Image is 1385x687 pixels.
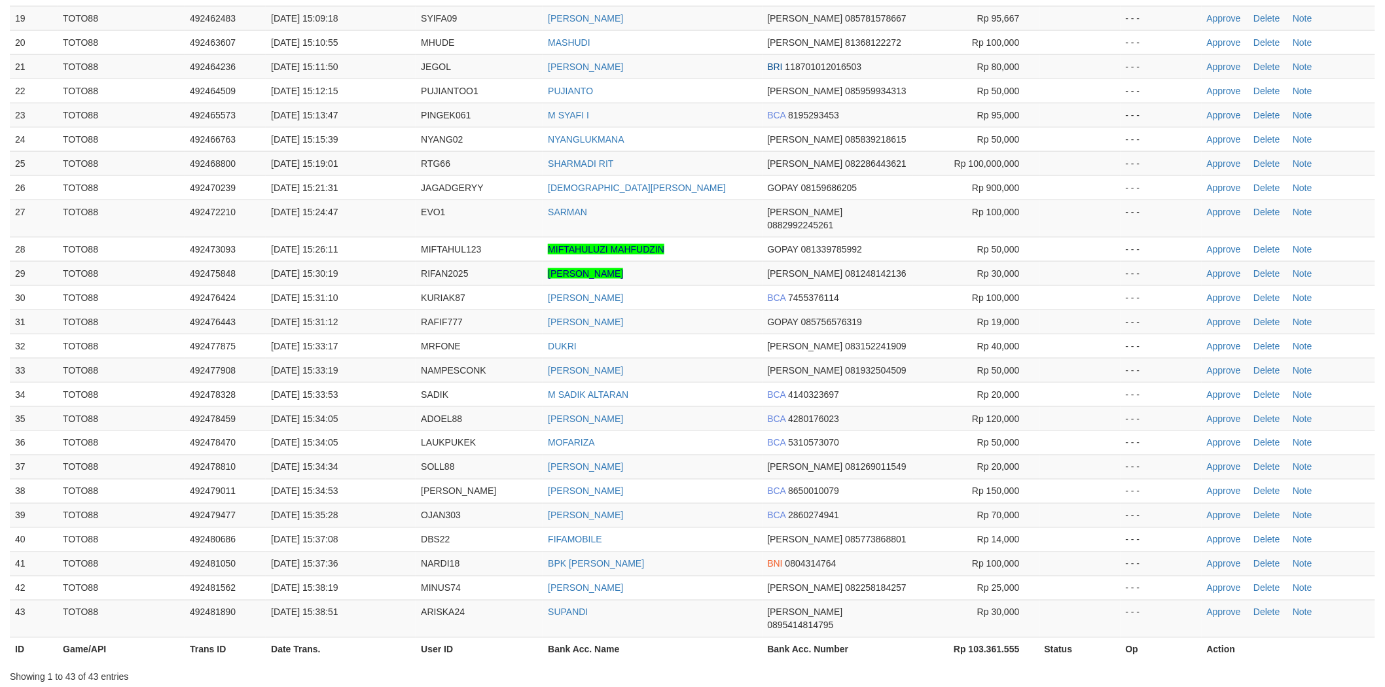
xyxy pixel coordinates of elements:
[1253,583,1280,593] a: Delete
[1207,292,1241,303] a: Approve
[1253,414,1280,424] a: Delete
[1293,62,1312,72] a: Note
[421,13,457,24] span: SYIFA09
[548,414,623,424] a: [PERSON_NAME]
[1207,389,1241,400] a: Approve
[548,86,593,96] a: PUJIANTO
[1207,414,1241,424] a: Approve
[1253,158,1280,169] a: Delete
[421,341,461,351] span: MRFONE
[1253,110,1280,120] a: Delete
[10,552,58,576] td: 41
[977,317,1020,327] span: Rp 19,000
[1121,455,1202,479] td: - - -
[1253,207,1280,217] a: Delete
[421,462,454,472] span: SOLL88
[548,365,623,376] a: [PERSON_NAME]
[271,244,338,255] span: [DATE] 15:26:11
[190,62,236,72] span: 492464236
[58,503,185,527] td: TOTO88
[1207,583,1241,593] a: Approve
[271,37,338,48] span: [DATE] 15:10:55
[977,86,1020,96] span: Rp 50,000
[1293,268,1312,279] a: Note
[1293,183,1312,193] a: Note
[1121,237,1202,261] td: - - -
[271,292,338,303] span: [DATE] 15:31:10
[768,268,843,279] span: [PERSON_NAME]
[768,13,843,24] span: [PERSON_NAME]
[1293,244,1312,255] a: Note
[548,438,595,448] a: MOFARIZA
[58,237,185,261] td: TOTO88
[846,462,907,472] span: Copy 081269011549 to clipboard
[1207,438,1241,448] a: Approve
[977,535,1020,545] span: Rp 14,000
[768,62,783,72] span: BRI
[548,341,577,351] a: DUKRI
[548,207,587,217] a: SARMAN
[768,220,834,230] span: Copy 0882992245261 to clipboard
[1121,285,1202,309] td: - - -
[58,479,185,503] td: TOTO88
[58,431,185,455] td: TOTO88
[421,365,486,376] span: NAMPESCONK
[10,200,58,237] td: 27
[548,110,589,120] a: M SYAFI I
[190,244,236,255] span: 492473093
[972,486,1019,497] span: Rp 150,000
[977,13,1020,24] span: Rp 95,667
[190,158,236,169] span: 492468800
[548,486,623,497] a: [PERSON_NAME]
[58,309,185,334] td: TOTO88
[58,175,185,200] td: TOTO88
[548,158,613,169] a: SHARMADI RIT
[1121,261,1202,285] td: - - -
[548,292,623,303] a: [PERSON_NAME]
[788,510,839,521] span: Copy 2860274941 to clipboard
[1293,13,1312,24] a: Note
[1207,13,1241,24] a: Approve
[1293,37,1312,48] a: Note
[1121,151,1202,175] td: - - -
[1293,535,1312,545] a: Note
[1293,341,1312,351] a: Note
[1253,486,1280,497] a: Delete
[1253,268,1280,279] a: Delete
[1253,183,1280,193] a: Delete
[1207,317,1241,327] a: Approve
[768,341,843,351] span: [PERSON_NAME]
[421,268,468,279] span: RIFAN2025
[1293,510,1312,521] a: Note
[271,207,338,217] span: [DATE] 15:24:47
[1207,207,1241,217] a: Approve
[548,317,623,327] a: [PERSON_NAME]
[190,207,236,217] span: 492472210
[1207,244,1241,255] a: Approve
[190,292,236,303] span: 492476424
[58,382,185,406] td: TOTO88
[190,389,236,400] span: 492478328
[1293,365,1312,376] a: Note
[1207,110,1241,120] a: Approve
[421,244,481,255] span: MIFTAHUL123
[1121,406,1202,431] td: - - -
[1121,382,1202,406] td: - - -
[190,414,236,424] span: 492478459
[1293,583,1312,593] a: Note
[977,438,1020,448] span: Rp 50,000
[1293,389,1312,400] a: Note
[846,13,907,24] span: Copy 085781578667 to clipboard
[58,334,185,358] td: TOTO88
[1207,86,1241,96] a: Approve
[190,510,236,521] span: 492479477
[768,207,843,217] span: [PERSON_NAME]
[271,535,338,545] span: [DATE] 15:37:08
[421,414,462,424] span: ADOEL88
[972,207,1019,217] span: Rp 100,000
[421,317,463,327] span: RAFIF777
[190,535,236,545] span: 492480686
[58,151,185,175] td: TOTO88
[768,183,799,193] span: GOPAY
[977,62,1020,72] span: Rp 80,000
